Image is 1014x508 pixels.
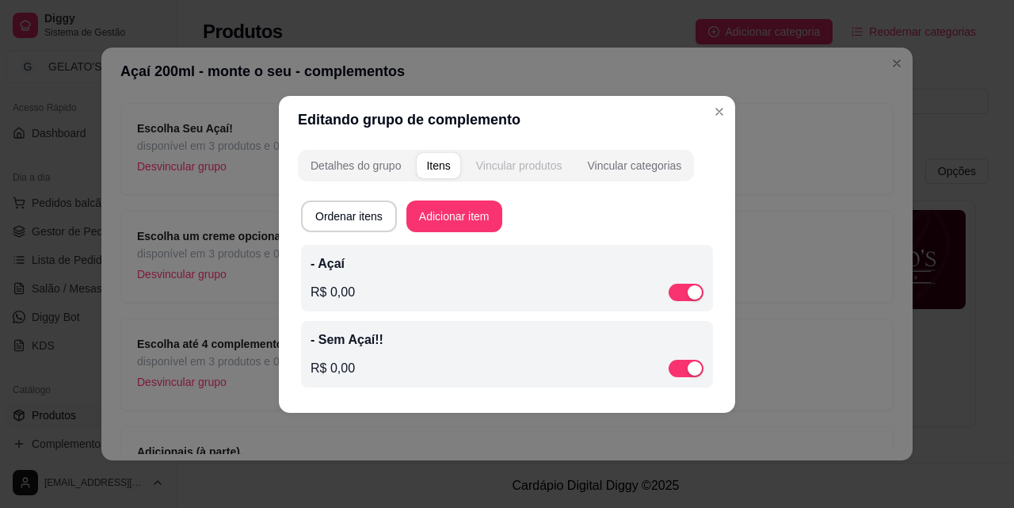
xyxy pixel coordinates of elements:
p: R$ 0,00 [311,359,355,378]
button: Ordenar itens [301,201,397,232]
p: - Açaí [311,254,703,273]
div: complement-group [298,150,716,181]
div: complement-group [298,150,694,181]
header: Editando grupo de complemento [279,96,735,143]
div: Itens [426,158,450,174]
button: Adicionar item [406,201,502,232]
button: Close [707,99,732,124]
p: R$ 0,00 [311,283,355,302]
div: Vincular produtos [476,158,562,174]
div: Detalhes do grupo [311,158,401,174]
p: - Sem Açaí!! [311,330,703,349]
div: Vincular categorias [587,158,681,174]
